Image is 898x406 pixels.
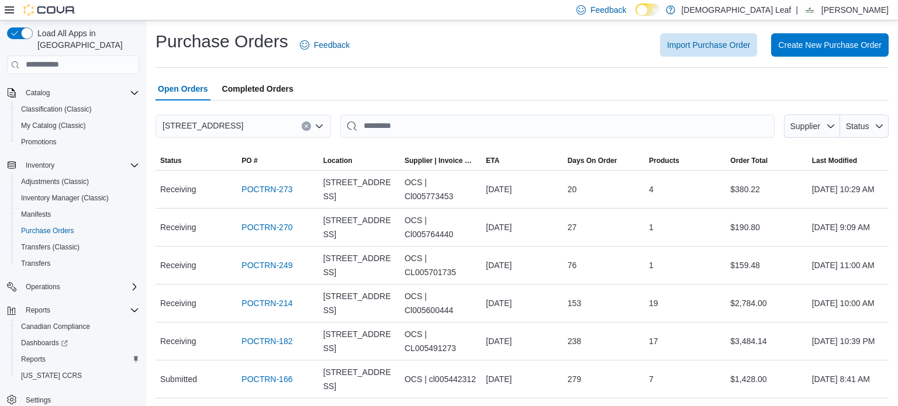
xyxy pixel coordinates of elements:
[2,157,144,173] button: Inventory
[12,318,144,335] button: Canadian Compliance
[16,175,94,189] a: Adjustments (Classic)
[16,102,96,116] a: Classification (Classic)
[649,372,654,386] span: 7
[400,367,481,391] div: OCS | cl005442312
[644,151,726,170] button: Products
[486,156,499,165] span: ETA
[846,122,869,131] span: Status
[16,320,95,334] a: Canadian Compliance
[730,156,768,165] span: Order Total
[156,30,288,53] h1: Purchase Orders
[726,329,807,353] div: $3,484.14
[568,296,581,310] span: 153
[400,151,481,170] button: Supplier | Invoice Number
[323,365,395,393] span: [STREET_ADDRESS]
[807,254,889,277] div: [DATE] 11:00 AM
[481,292,562,315] div: [DATE]
[295,33,354,57] a: Feedback
[400,171,481,208] div: OCS | Cl005773453
[16,191,139,205] span: Inventory Manager (Classic)
[26,395,51,405] span: Settings
[21,226,74,235] span: Purchase Orders
[481,216,562,239] div: [DATE]
[405,156,476,165] span: Supplier | Invoice Number
[241,258,292,272] a: POCTRN-249
[784,114,840,138] button: Supplier
[16,224,139,238] span: Purchase Orders
[12,367,144,384] button: [US_STATE] CCRS
[12,335,144,351] a: Dashboards
[667,39,750,51] span: Import Purchase Order
[568,258,577,272] span: 76
[241,156,257,165] span: PO #
[16,352,139,366] span: Reports
[726,292,807,315] div: $2,784.00
[314,39,350,51] span: Feedback
[563,151,644,170] button: Days On Order
[771,33,889,57] button: Create New Purchase Order
[2,279,144,295] button: Operations
[16,102,139,116] span: Classification (Classic)
[400,247,481,284] div: OCS | CL005701735
[21,371,82,380] span: [US_STATE] CCRS
[660,33,757,57] button: Import Purchase Order
[160,156,182,165] span: Status
[2,85,144,101] button: Catalog
[726,216,807,239] div: $190.80
[635,4,660,16] input: Dark Mode
[481,367,562,391] div: [DATE]
[21,177,89,186] span: Adjustments (Classic)
[21,86,54,100] button: Catalog
[323,175,395,203] span: [STREET_ADDRESS]
[21,242,80,252] span: Transfers (Classic)
[323,327,395,355] span: [STREET_ADDRESS]
[323,289,395,317] span: [STREET_ADDRESS]
[649,296,658,310] span: 19
[12,351,144,367] button: Reports
[16,207,56,221] a: Manifests
[16,175,139,189] span: Adjustments (Classic)
[649,220,654,234] span: 1
[16,352,50,366] a: Reports
[568,372,581,386] span: 279
[21,121,86,130] span: My Catalog (Classic)
[241,372,292,386] a: POCTRN-166
[323,156,353,165] div: Location
[807,329,889,353] div: [DATE] 10:39 PM
[803,3,817,17] div: Breeanne Ridge
[241,220,292,234] a: POCTRN-270
[340,114,775,138] input: This is a search bar. After typing your query, hit enter to filter the results lower in the page.
[726,151,807,170] button: Order Total
[12,134,144,150] button: Promotions
[12,255,144,272] button: Transfers
[21,193,109,203] span: Inventory Manager (Classic)
[12,239,144,255] button: Transfers (Classic)
[21,355,46,364] span: Reports
[726,178,807,201] div: $380.22
[12,206,144,223] button: Manifests
[649,258,654,272] span: 1
[21,322,90,331] span: Canadian Compliance
[649,334,658,348] span: 17
[21,105,92,114] span: Classification (Classic)
[21,158,139,172] span: Inventory
[23,4,76,16] img: Cova
[21,338,68,348] span: Dashboards
[158,77,208,100] span: Open Orders
[807,367,889,391] div: [DATE] 8:41 AM
[319,151,400,170] button: Location
[16,240,139,254] span: Transfers (Classic)
[156,151,237,170] button: Status
[2,302,144,318] button: Reports
[237,151,318,170] button: PO #
[568,156,617,165] span: Days On Order
[726,367,807,391] div: $1,428.00
[16,207,139,221] span: Manifests
[12,101,144,117] button: Classification (Classic)
[568,220,577,234] span: 27
[481,329,562,353] div: [DATE]
[400,284,481,322] div: OCS | Cl005600444
[16,135,139,149] span: Promotions
[16,240,84,254] a: Transfers (Classic)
